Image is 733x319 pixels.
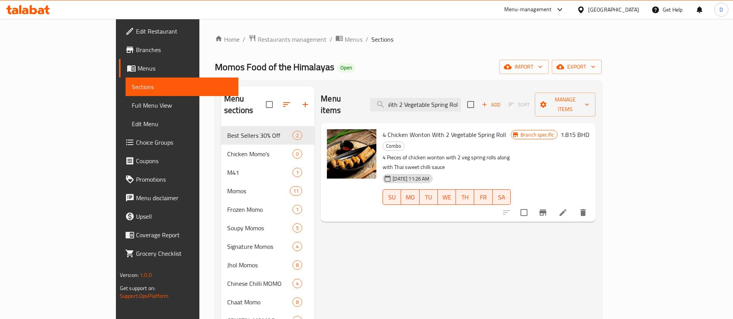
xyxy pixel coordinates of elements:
[227,186,290,196] span: Momos
[293,206,302,213] span: 1
[293,297,302,307] div: items
[119,152,238,170] a: Coupons
[293,243,302,250] span: 4
[330,35,332,44] li: /
[505,62,543,72] span: import
[337,63,355,73] div: Open
[258,35,327,44] span: Restaurants management
[335,34,362,44] a: Menus
[293,280,302,287] span: 4
[227,149,293,159] span: Chicken Momo's
[227,168,293,177] div: M41
[215,34,602,44] nav: breadcrumb
[496,192,508,203] span: SA
[119,22,238,41] a: Edit Restaurant
[119,189,238,207] a: Menu disclaimer
[221,200,315,219] div: Frozen Momo1
[383,189,401,205] button: SU
[456,189,474,205] button: TH
[227,131,293,140] span: Best Sellers 30% Off
[383,142,405,151] div: Combo
[441,192,453,203] span: WE
[243,35,245,44] li: /
[227,205,293,214] div: Frozen Momo
[248,34,327,44] a: Restaurants management
[534,203,552,222] button: Branch-specific-item
[558,208,568,217] a: Edit menu item
[136,156,232,165] span: Coupons
[504,5,552,14] div: Menu-management
[404,192,416,203] span: MO
[366,35,368,44] li: /
[561,129,589,140] h6: 1.815 BHD
[120,291,169,301] a: Support.OpsPlatform
[132,82,232,91] span: Sections
[126,115,238,133] a: Edit Menu
[227,260,293,270] div: Jhol Momos
[293,169,302,176] span: 1
[119,207,238,226] a: Upsell
[221,145,315,163] div: Chicken Momo's0
[119,59,238,78] a: Menus
[293,299,302,306] span: 8
[293,279,302,288] div: items
[290,186,302,196] div: items
[136,230,232,240] span: Coverage Report
[383,129,506,140] span: 4 Chicken Wonton With 2 Vegetable Spring Roll
[535,93,595,116] button: Manage items
[261,96,277,113] span: Select all sections
[389,175,432,182] span: [DATE] 11:26 AM
[138,64,232,73] span: Menus
[541,95,589,114] span: Manage items
[588,5,639,14] div: [GEOGRAPHIC_DATA]
[337,64,355,71] span: Open
[517,131,557,138] span: Branch specific
[293,168,302,177] div: items
[293,131,302,140] div: items
[477,192,489,203] span: FR
[140,270,152,280] span: 1.0.0
[136,212,232,221] span: Upsell
[371,35,393,44] span: Sections
[119,41,238,59] a: Branches
[459,192,471,203] span: TH
[552,60,602,74] button: export
[119,170,238,189] a: Promotions
[126,78,238,96] a: Sections
[479,99,503,111] button: Add
[221,237,315,256] div: Signature Momos4
[224,93,266,116] h2: Menu sections
[290,187,302,195] span: 11
[221,126,315,145] div: Best Sellers 30% Off2
[499,60,549,74] button: import
[345,35,362,44] span: Menus
[503,99,535,111] span: Select section first
[293,260,302,270] div: items
[386,192,398,203] span: SU
[221,219,315,237] div: Soupy Momos5
[516,204,532,221] span: Select to update
[120,270,139,280] span: Version:
[221,182,315,200] div: Momos11
[293,223,302,233] div: items
[136,193,232,203] span: Menu disclaimer
[119,244,238,263] a: Grocery Checklist
[136,175,232,184] span: Promotions
[227,242,293,251] span: Signature Momos
[227,297,293,307] div: Chaat Momo
[293,242,302,251] div: items
[132,119,232,128] span: Edit Menu
[479,99,503,111] span: Add item
[221,256,315,274] div: Jhol Momos8
[321,93,361,116] h2: Menu items
[136,138,232,147] span: Choice Groups
[136,45,232,54] span: Branches
[423,192,435,203] span: TU
[327,129,376,179] img: 4 Chicken Wonton With 2 Vegetable Spring Roll
[481,100,502,109] span: Add
[120,283,155,293] span: Get support on:
[293,132,302,139] span: 2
